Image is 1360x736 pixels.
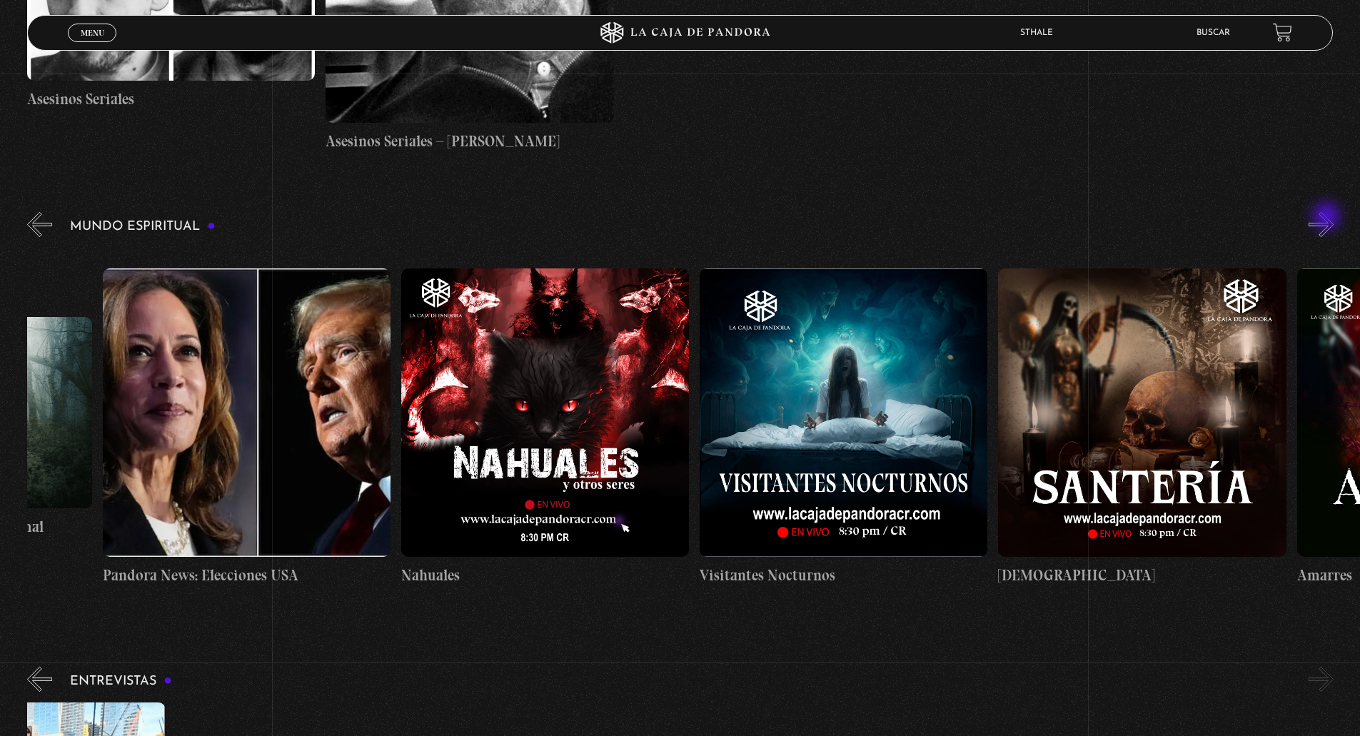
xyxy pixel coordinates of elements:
[1197,29,1230,37] a: Buscar
[998,564,1286,587] h4: [DEMOGRAPHIC_DATA]
[27,88,315,111] h4: Asesinos Seriales
[1309,212,1334,237] button: Next
[1273,23,1292,42] a: View your shopping cart
[81,29,104,37] span: Menu
[401,564,689,587] h4: Nahuales
[27,667,52,692] button: Previous
[998,248,1286,607] a: [DEMOGRAPHIC_DATA]
[27,212,52,237] button: Previous
[70,675,172,688] h3: Entrevistas
[700,248,987,607] a: Visitantes Nocturnos
[76,40,109,50] span: Cerrar
[401,248,689,607] a: Nahuales
[103,564,391,587] h4: Pandora News: Elecciones USA
[1013,29,1067,37] span: Sthale
[1309,667,1334,692] button: Next
[326,130,613,153] h4: Asesinos Seriales – [PERSON_NAME]
[700,564,987,587] h4: Visitantes Nocturnos
[70,220,216,233] h3: Mundo Espiritual
[103,248,391,607] a: Pandora News: Elecciones USA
